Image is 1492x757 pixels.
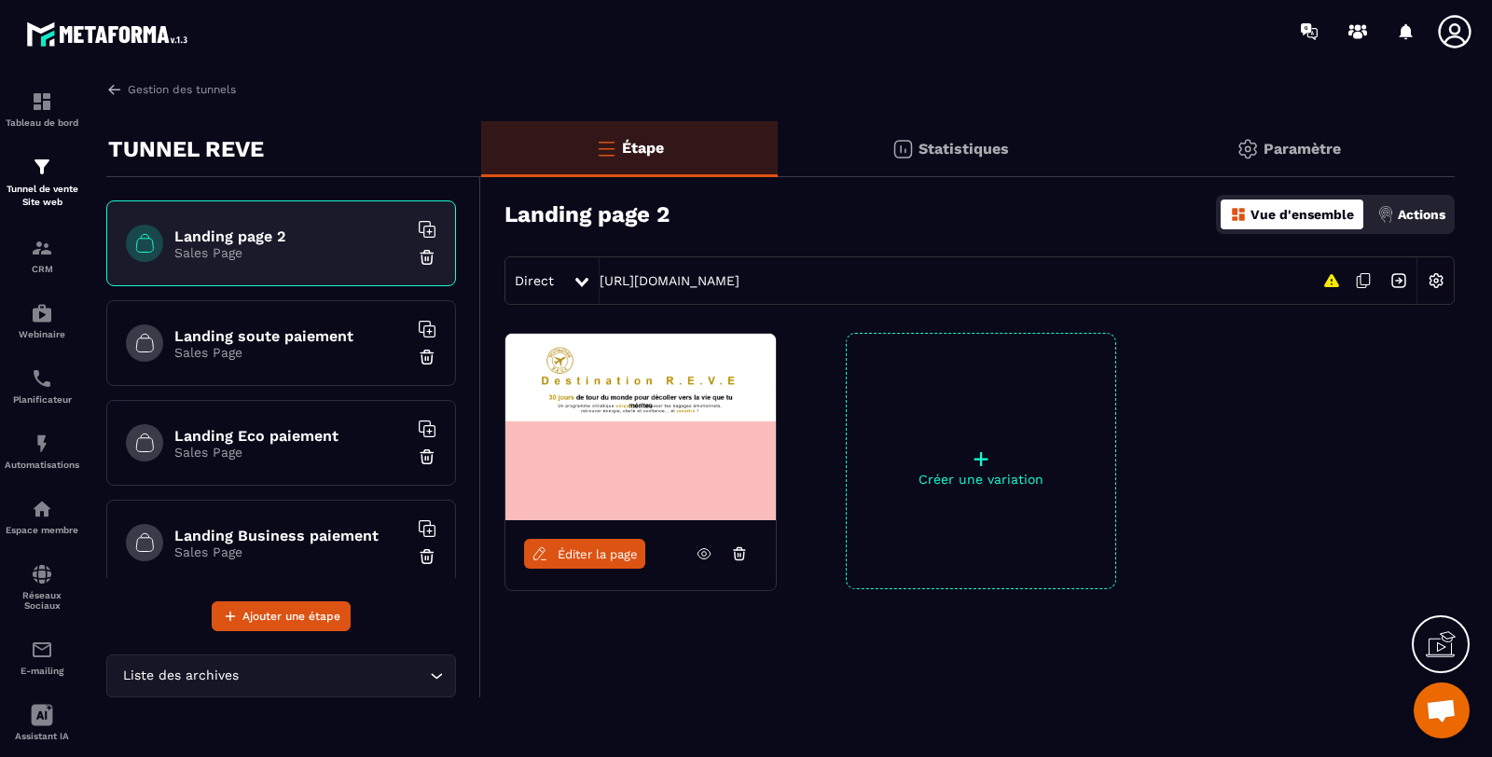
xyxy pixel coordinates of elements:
[5,183,79,209] p: Tunnel de vente Site web
[31,563,53,585] img: social-network
[106,654,456,697] div: Search for option
[212,601,351,631] button: Ajouter une étape
[5,76,79,142] a: formationformationTableau de bord
[5,353,79,419] a: schedulerschedulerPlanificateur
[31,90,53,113] img: formation
[31,639,53,661] img: email
[5,329,79,339] p: Webinaire
[600,273,739,288] a: [URL][DOMAIN_NAME]
[174,245,408,260] p: Sales Page
[31,237,53,259] img: formation
[5,690,79,755] a: Assistant IA
[106,81,123,98] img: arrow
[174,544,408,559] p: Sales Page
[1381,263,1416,298] img: arrow-next.bcc2205e.svg
[5,731,79,741] p: Assistant IA
[174,527,408,544] h6: Landing Business paiement
[595,137,617,159] img: bars-o.4a397970.svg
[31,156,53,178] img: formation
[31,302,53,324] img: automations
[5,394,79,405] p: Planificateur
[106,81,236,98] a: Gestion des tunnels
[5,288,79,353] a: automationsautomationsWebinaire
[118,666,242,686] span: Liste des archives
[1250,207,1354,222] p: Vue d'ensemble
[108,131,264,168] p: TUNNEL REVE
[5,625,79,690] a: emailemailE-mailing
[5,525,79,535] p: Espace membre
[174,445,408,460] p: Sales Page
[891,138,914,160] img: stats.20deebd0.svg
[242,666,425,686] input: Search for option
[31,367,53,390] img: scheduler
[5,549,79,625] a: social-networksocial-networkRéseaux Sociaux
[558,547,638,561] span: Éditer la page
[1230,206,1247,223] img: dashboard-orange.40269519.svg
[622,139,664,157] p: Étape
[174,227,408,245] h6: Landing page 2
[1418,263,1454,298] img: setting-w.858f3a88.svg
[515,273,554,288] span: Direct
[418,447,436,466] img: trash
[5,484,79,549] a: automationsautomationsEspace membre
[1377,206,1394,223] img: actions.d6e523a2.png
[5,419,79,484] a: automationsautomationsAutomatisations
[31,433,53,455] img: automations
[524,539,645,569] a: Éditer la page
[31,498,53,520] img: automations
[5,460,79,470] p: Automatisations
[847,446,1115,472] p: +
[418,547,436,566] img: trash
[5,223,79,288] a: formationformationCRM
[505,334,776,520] img: image
[174,345,408,360] p: Sales Page
[5,142,79,223] a: formationformationTunnel de vente Site web
[418,348,436,366] img: trash
[5,590,79,611] p: Réseaux Sociaux
[5,666,79,676] p: E-mailing
[5,264,79,274] p: CRM
[418,248,436,267] img: trash
[1414,682,1470,738] div: Ouvrir le chat
[504,201,670,227] h3: Landing page 2
[1264,140,1341,158] p: Paramètre
[5,117,79,128] p: Tableau de bord
[847,472,1115,487] p: Créer une variation
[1398,207,1445,222] p: Actions
[174,327,408,345] h6: Landing soute paiement
[1236,138,1259,160] img: setting-gr.5f69749f.svg
[26,17,194,51] img: logo
[242,607,340,626] span: Ajouter une étape
[174,427,408,445] h6: Landing Eco paiement
[919,140,1009,158] p: Statistiques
